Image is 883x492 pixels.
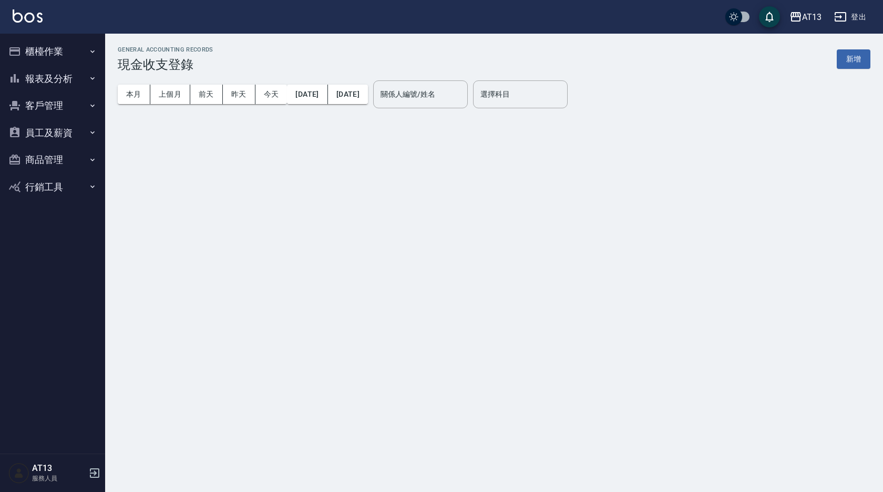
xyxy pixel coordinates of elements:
[118,46,213,53] h2: GENERAL ACCOUNTING RECORDS
[837,49,870,69] button: 新增
[190,85,223,104] button: 前天
[4,92,101,119] button: 客戶管理
[4,173,101,201] button: 行銷工具
[32,463,86,474] h5: AT13
[328,85,368,104] button: [DATE]
[4,38,101,65] button: 櫃檯作業
[118,57,213,72] h3: 現金收支登錄
[802,11,822,24] div: AT13
[13,9,43,23] img: Logo
[4,146,101,173] button: 商品管理
[785,6,826,28] button: AT13
[830,7,870,27] button: 登出
[255,85,288,104] button: 今天
[150,85,190,104] button: 上個月
[759,6,780,27] button: save
[8,463,29,484] img: Person
[287,85,327,104] button: [DATE]
[837,54,870,64] a: 新增
[223,85,255,104] button: 昨天
[32,474,86,483] p: 服務人員
[118,85,150,104] button: 本月
[4,65,101,93] button: 報表及分析
[4,119,101,147] button: 員工及薪資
